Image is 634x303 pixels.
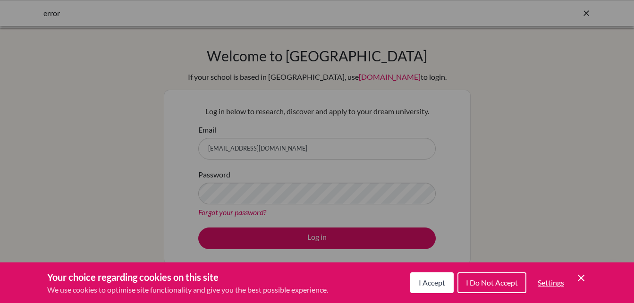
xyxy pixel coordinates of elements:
[538,278,564,287] span: Settings
[575,272,587,284] button: Save and close
[410,272,454,293] button: I Accept
[457,272,526,293] button: I Do Not Accept
[47,284,328,295] p: We use cookies to optimise site functionality and give you the best possible experience.
[419,278,445,287] span: I Accept
[530,273,572,292] button: Settings
[47,270,328,284] h3: Your choice regarding cookies on this site
[466,278,518,287] span: I Do Not Accept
